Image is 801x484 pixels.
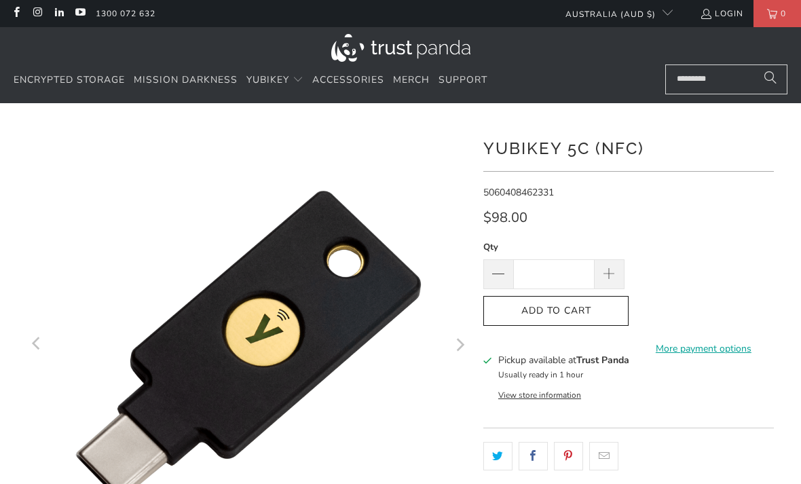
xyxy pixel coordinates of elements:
h3: Pickup available at [498,353,629,367]
summary: YubiKey [246,64,303,96]
a: Accessories [312,64,384,96]
span: Add to Cart [498,305,614,317]
b: Trust Panda [576,354,629,367]
a: Mission Darkness [134,64,238,96]
span: Accessories [312,73,384,86]
a: Support [439,64,487,96]
a: Share this on Pinterest [554,442,583,470]
input: Search... [665,64,787,94]
span: Merch [393,73,430,86]
span: $98.00 [483,208,527,227]
a: More payment options [633,341,774,356]
h1: YubiKey 5C (NFC) [483,134,774,161]
a: Encrypted Storage [14,64,125,96]
span: 5060408462331 [483,186,554,199]
a: Share this on Twitter [483,442,513,470]
button: Add to Cart [483,296,629,327]
button: View store information [498,390,581,401]
a: 1300 072 632 [96,6,155,21]
span: Support [439,73,487,86]
img: Trust Panda Australia [331,34,470,62]
label: Qty [483,240,625,255]
a: Trust Panda Australia on YouTube [74,8,86,19]
span: YubiKey [246,73,289,86]
button: Search [753,64,787,94]
a: Trust Panda Australia on Instagram [31,8,43,19]
small: Usually ready in 1 hour [498,369,583,380]
a: Trust Panda Australia on Facebook [10,8,22,19]
span: Encrypted Storage [14,73,125,86]
nav: Translation missing: en.navigation.header.main_nav [14,64,487,96]
a: Trust Panda Australia on LinkedIn [53,8,64,19]
a: Merch [393,64,430,96]
span: Mission Darkness [134,73,238,86]
a: Login [700,6,743,21]
a: Share this on Facebook [519,442,548,470]
a: Email this to a friend [589,442,618,470]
